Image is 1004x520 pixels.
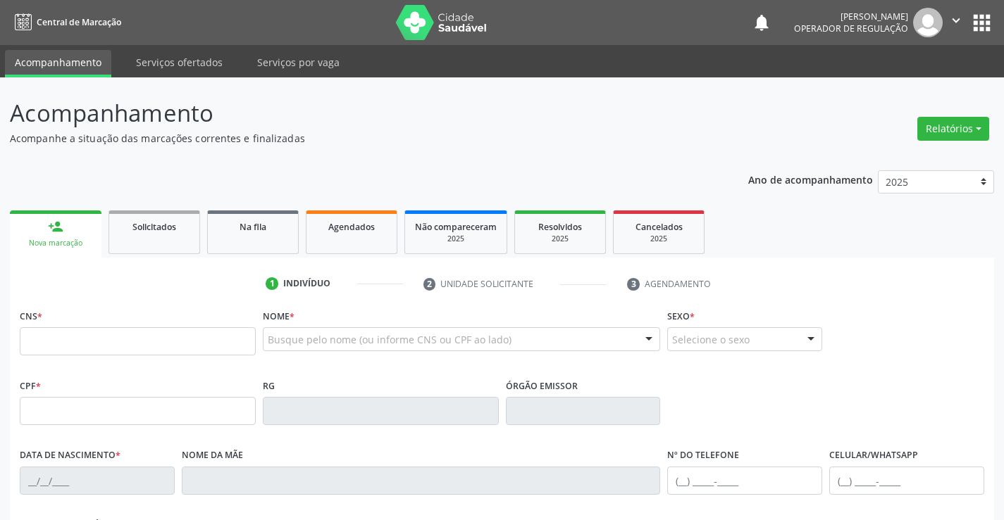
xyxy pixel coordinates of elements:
span: Solicitados [132,221,176,233]
div: 2025 [525,234,595,244]
input: __/__/____ [20,467,175,495]
label: Nº do Telefone [667,445,739,467]
span: Agendados [328,221,375,233]
div: 2025 [415,234,497,244]
span: Não compareceram [415,221,497,233]
label: RG [263,375,275,397]
div: person_add [48,219,63,234]
label: Data de nascimento [20,445,120,467]
input: (__) _____-_____ [829,467,984,495]
label: CPF [20,375,41,397]
span: Operador de regulação [794,23,908,34]
span: Na fila [240,221,266,233]
div: Indivíduo [283,277,330,290]
img: img [913,8,943,37]
span: Central de Marcação [37,16,121,28]
label: Nome [263,305,295,327]
div: 2025 [624,234,694,244]
button: Relatórios [917,117,989,141]
a: Acompanhamento [5,50,111,77]
label: Órgão emissor [506,375,578,397]
button:  [943,8,969,37]
label: Nome da mãe [182,445,243,467]
label: CNS [20,305,42,327]
div: Nova marcação [20,238,92,248]
a: Central de Marcação [10,11,121,34]
span: Cancelados [636,221,683,233]
span: Selecione o sexo [672,332,750,347]
input: (__) _____-_____ [667,467,822,495]
span: Busque pelo nome (ou informe CNS ou CPF ao lado) [268,332,512,347]
a: Serviços por vaga [247,50,349,75]
a: Serviços ofertados [126,50,233,75]
div: 1 [266,277,278,290]
div: [PERSON_NAME] [794,11,908,23]
span: Resolvidos [538,221,582,233]
label: Sexo [667,305,695,327]
p: Acompanhe a situação das marcações correntes e finalizadas [10,131,699,146]
p: Acompanhamento [10,96,699,131]
p: Ano de acompanhamento [748,170,873,188]
label: Celular/WhatsApp [829,445,918,467]
button: notifications [752,13,771,32]
i:  [948,13,964,28]
button: apps [969,11,994,35]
